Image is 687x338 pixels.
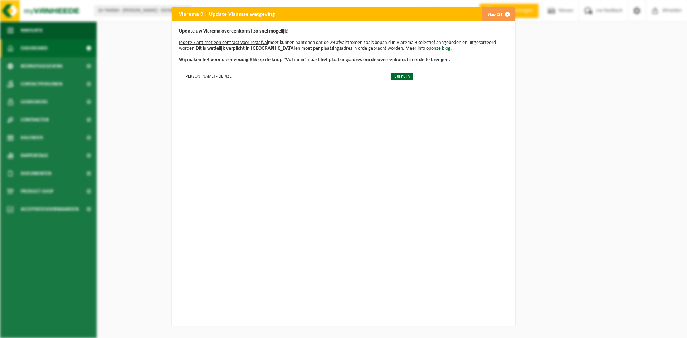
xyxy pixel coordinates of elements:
button: Skip (2) [482,7,515,21]
b: Dit is wettelijk verplicht in [GEOGRAPHIC_DATA] [196,46,295,51]
b: Update uw Vlarema overeenkomst zo snel mogelijk! [179,29,289,34]
p: moet kunnen aantonen dat de 29 afvalstromen zoals bepaald in Vlarema 9 selectief aangeboden en ui... [179,29,508,63]
u: Iedere klant met een contract voor restafval [179,40,268,45]
h2: Vlarema 9 | Update Vlaamse wetgeving [172,7,282,21]
a: Vul nu in [391,73,413,80]
u: Wij maken het voor u eenvoudig. [179,57,250,63]
a: onze blog. [431,46,452,51]
td: [PERSON_NAME] - DEINZE [179,70,385,82]
b: Klik op de knop "Vul nu in" naast het plaatsingsadres om de overeenkomst in orde te brengen. [179,57,450,63]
